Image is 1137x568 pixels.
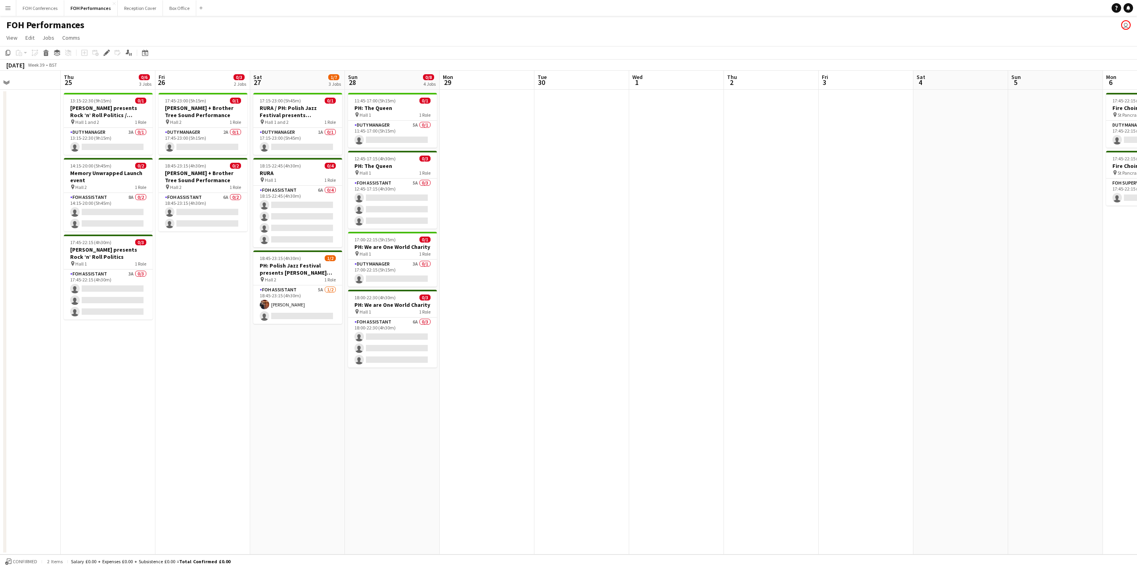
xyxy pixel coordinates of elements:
button: Reception Cover [118,0,163,16]
div: BST [49,62,57,68]
button: FOH Conferences [16,0,64,16]
a: View [3,33,21,43]
button: Confirmed [4,557,38,566]
span: Edit [25,34,34,41]
a: Edit [22,33,38,43]
span: 2 items [45,558,64,564]
button: Box Office [163,0,196,16]
span: Comms [62,34,80,41]
a: Jobs [39,33,57,43]
h1: FOH Performances [6,19,84,31]
app-user-avatar: Visitor Services [1121,20,1131,30]
a: Comms [59,33,83,43]
span: Total Confirmed £0.00 [179,558,230,564]
span: Confirmed [13,559,37,564]
button: FOH Performances [64,0,118,16]
span: View [6,34,17,41]
span: Jobs [42,34,54,41]
div: [DATE] [6,61,25,69]
div: Salary £0.00 + Expenses £0.00 + Subsistence £0.00 = [71,558,230,564]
